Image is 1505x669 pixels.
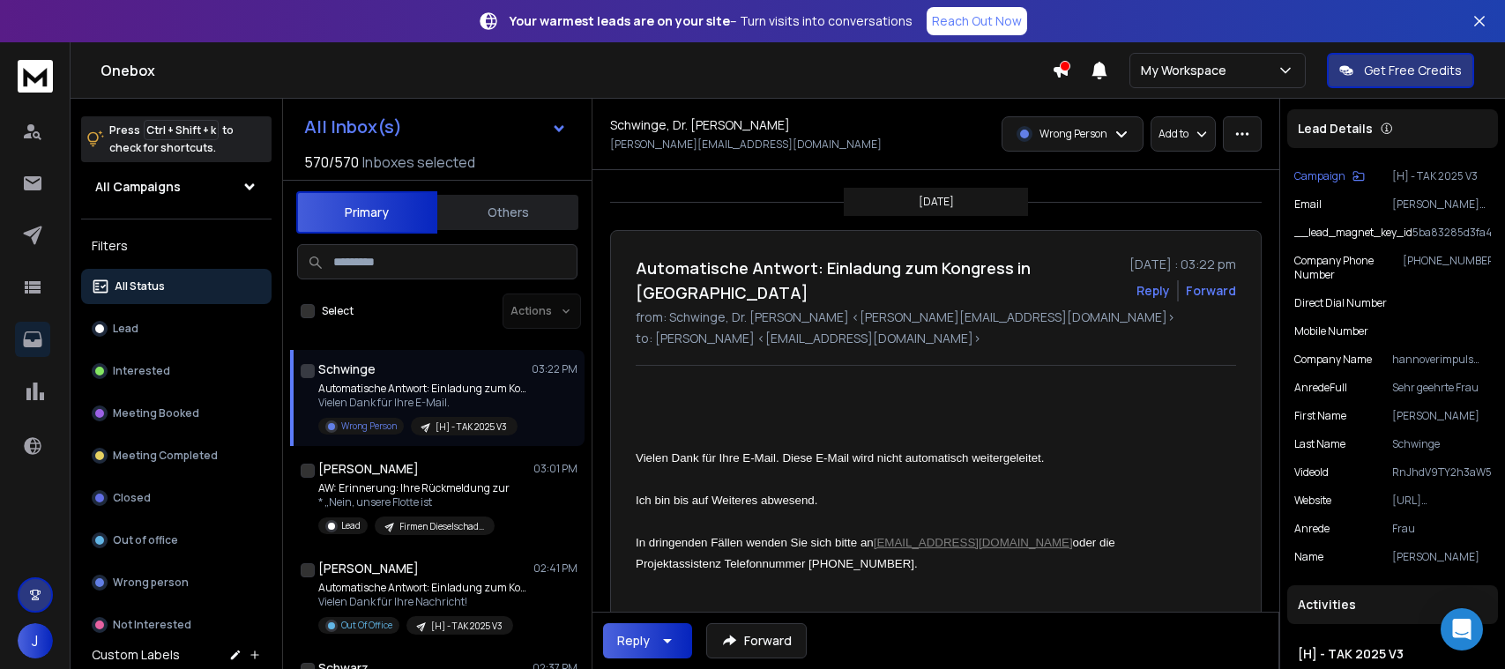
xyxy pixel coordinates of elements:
p: Lead [341,519,361,532]
h1: All Campaigns [95,178,181,196]
p: [PERSON_NAME][EMAIL_ADDRESS][DOMAIN_NAME] [1392,197,1491,212]
h1: [H] - TAK 2025 V3 [1298,645,1487,663]
h1: All Inbox(s) [304,118,402,136]
a: [EMAIL_ADDRESS][DOMAIN_NAME] [874,536,1073,549]
p: Automatische Antwort: Einladung zum Kongress [318,581,530,595]
p: All Status [115,279,165,294]
p: Lead [113,322,138,336]
p: videoId [1294,465,1329,479]
h1: Schwinge [318,361,376,378]
span: In dringenden Fällen wenden Sie sich bitte an oder die Projektassistenz Telefonnummer [PHONE_NUMB... [636,536,1118,570]
p: RnJhdV9TY2h3aW5nZQ [1392,465,1491,479]
p: hannoverimpuls GmbH [1392,353,1491,367]
h3: Filters [81,234,272,258]
button: Meeting Booked [81,396,272,431]
button: Get Free Credits [1327,53,1474,88]
p: 03:22 PM [532,362,577,376]
p: anrede [1294,522,1330,536]
p: Mobile Number [1294,324,1368,338]
p: Website [1294,494,1331,508]
p: [PERSON_NAME] [1392,550,1491,564]
div: Forward [1186,282,1236,300]
button: Reply [603,623,692,658]
p: Last Name [1294,437,1345,451]
p: Direct Dial Number [1294,296,1387,310]
div: Reply [617,632,650,650]
p: Wrong Person [1039,127,1107,141]
strong: Your warmest leads are on your site [510,12,730,29]
label: Select [322,304,354,318]
p: Email [1294,197,1322,212]
p: Out Of Office [341,619,392,632]
button: Campaign [1294,169,1365,183]
button: Closed [81,480,272,516]
p: AW: Erinnerung: Ihre Rückmeldung zur [318,481,510,495]
span: Ctrl + Shift + k [144,120,219,140]
button: Others [437,193,578,232]
p: Meeting Booked [113,406,199,420]
span: Ich bin bis auf Weiteres abwesend. [636,494,817,507]
p: Firmen Dieselschaden [399,520,484,533]
p: [PHONE_NUMBER] [1403,254,1491,282]
p: Campaign [1294,169,1345,183]
h3: Custom Labels [92,646,180,664]
p: [DATE] : 03:22 pm [1129,256,1236,273]
button: All Campaigns [81,169,272,204]
div: Activities [1287,585,1498,624]
h3: Inboxes selected [362,152,475,173]
a: Reach Out Now [927,7,1027,35]
p: Add to [1159,127,1188,141]
p: __lead_magnet_key_id [1294,226,1412,240]
p: First Name [1294,409,1346,423]
p: to: [PERSON_NAME] <[EMAIL_ADDRESS][DOMAIN_NAME]> [636,330,1236,347]
p: [PERSON_NAME][EMAIL_ADDRESS][DOMAIN_NAME] [610,138,882,152]
p: [H] - TAK 2025 V3 [436,420,507,434]
p: Frau [1392,522,1491,536]
p: [DATE] [919,195,954,209]
p: Out of office [113,533,178,547]
h1: [PERSON_NAME] [318,560,419,577]
p: Press to check for shortcuts. [109,122,234,157]
button: Lead [81,311,272,346]
p: Automatische Antwort: Einladung zum Kongress [318,382,530,396]
p: Get Free Credits [1364,62,1462,79]
p: – Turn visits into conversations [510,12,913,30]
p: [H] - TAK 2025 V3 [1392,169,1491,183]
p: Vielen Dank für Ihre E-Mail. [318,396,530,410]
h1: Automatische Antwort: Einladung zum Kongress in [GEOGRAPHIC_DATA] [636,256,1119,305]
p: anredeFull [1294,381,1347,395]
p: Reach Out Now [932,12,1022,30]
p: My Workspace [1141,62,1233,79]
button: Meeting Completed [81,438,272,473]
p: [PERSON_NAME] [1392,409,1491,423]
p: Closed [113,491,151,505]
button: Wrong person [81,565,272,600]
p: Interested [113,364,170,378]
button: J [18,623,53,658]
p: Lead Details [1298,120,1373,138]
button: Out of office [81,523,272,558]
p: 02:41 PM [533,561,577,576]
button: Forward [706,623,807,658]
button: Primary [296,191,437,234]
p: Wrong Person [341,420,397,433]
p: * „Nein, unsere Flotte ist [318,495,510,509]
button: Interested [81,353,272,389]
p: 03:01 PM [533,462,577,476]
span: Vielen Dank für Ihre E-Mail. Diese E-Mail wird nicht automatisch weitergeleitet. [636,451,1044,465]
h1: [PERSON_NAME] [318,460,419,478]
img: logo [18,60,53,93]
h1: Onebox [101,60,1052,81]
p: Meeting Completed [113,449,218,463]
div: Open Intercom Messenger [1441,608,1483,650]
button: Not Interested [81,607,272,643]
p: [H] - TAK 2025 V3 [431,620,503,633]
p: Company Phone Number [1294,254,1403,282]
p: 5ba83285d3fa44e7bd487dc0b716c745 [1412,226,1491,240]
button: Reply [1136,282,1170,300]
button: All Status [81,269,272,304]
span: 570 / 570 [304,152,359,173]
p: Sehr geehrte Frau [1392,381,1491,395]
